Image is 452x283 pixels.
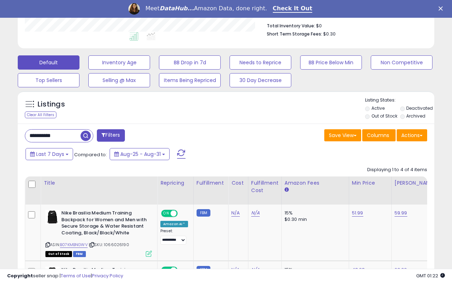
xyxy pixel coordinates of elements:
[397,129,427,141] button: Actions
[38,99,65,109] h5: Listings
[285,187,289,193] small: Amazon Fees.
[230,55,291,70] button: Needs to Reprice
[231,209,240,217] a: N/A
[97,129,125,142] button: Filters
[406,113,425,119] label: Archived
[230,73,291,87] button: 30 Day Decrease
[89,242,129,247] span: | SKU: 1066026190
[177,211,188,217] span: OFF
[365,97,434,104] p: Listing States:
[120,151,161,158] span: Aug-25 - Aug-31
[285,210,343,216] div: 15%
[26,148,73,160] button: Last 7 Days
[88,73,150,87] button: Selling @ Max
[371,55,432,70] button: Non Competitive
[7,273,123,279] div: seller snap | |
[61,272,91,279] a: Terms of Use
[251,179,279,194] div: Fulfillment Cost
[36,151,64,158] span: Last 7 Days
[128,3,140,15] img: Profile image for Georgie
[371,105,385,111] label: Active
[416,272,445,279] span: 2025-09-8 01:22 GMT
[395,179,437,187] div: [PERSON_NAME]
[145,5,267,12] div: Meet Amazon Data, done right.
[110,148,170,160] button: Aug-25 - Aug-31
[61,210,148,238] b: Nike Brasilia Medium Training Backpack for Women and Men with Secure Storage & Water Resistant Co...
[251,209,260,217] a: N/A
[18,55,79,70] button: Default
[231,179,245,187] div: Cost
[18,73,79,87] button: Top Sellers
[371,113,397,119] label: Out of Stock
[45,210,152,256] div: ASIN:
[160,221,188,227] div: Amazon AI *
[60,242,88,248] a: B07KMBNGWV
[7,272,33,279] strong: Copyright
[285,179,346,187] div: Amazon Fees
[352,179,388,187] div: Min Price
[160,5,194,12] i: DataHub...
[25,111,56,118] div: Clear All Filters
[162,211,171,217] span: ON
[273,5,313,13] a: Check It Out
[267,31,322,37] b: Short Term Storage Fees:
[439,6,446,11] div: Close
[88,55,150,70] button: Inventory Age
[395,209,407,217] a: 59.99
[406,105,433,111] label: Deactivated
[160,229,188,245] div: Preset:
[367,167,427,173] div: Displaying 1 to 4 of 4 items
[74,151,107,158] span: Compared to:
[300,55,362,70] button: BB Price Below Min
[159,73,221,87] button: Items Being Repriced
[45,251,72,257] span: All listings that are currently out of stock and unavailable for purchase on Amazon
[267,21,422,29] li: $0
[197,179,225,187] div: Fulfillment
[159,55,221,70] button: BB Drop in 7d
[45,210,60,224] img: 31UPDBorvDL._SL40_.jpg
[44,179,154,187] div: Title
[267,23,315,29] b: Total Inventory Value:
[92,272,123,279] a: Privacy Policy
[362,129,396,141] button: Columns
[323,31,336,37] span: $0.30
[285,216,343,223] div: $0.30 min
[324,129,361,141] button: Save View
[73,251,86,257] span: FBM
[352,209,363,217] a: 51.99
[160,179,191,187] div: Repricing
[197,209,210,217] small: FBM
[367,132,389,139] span: Columns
